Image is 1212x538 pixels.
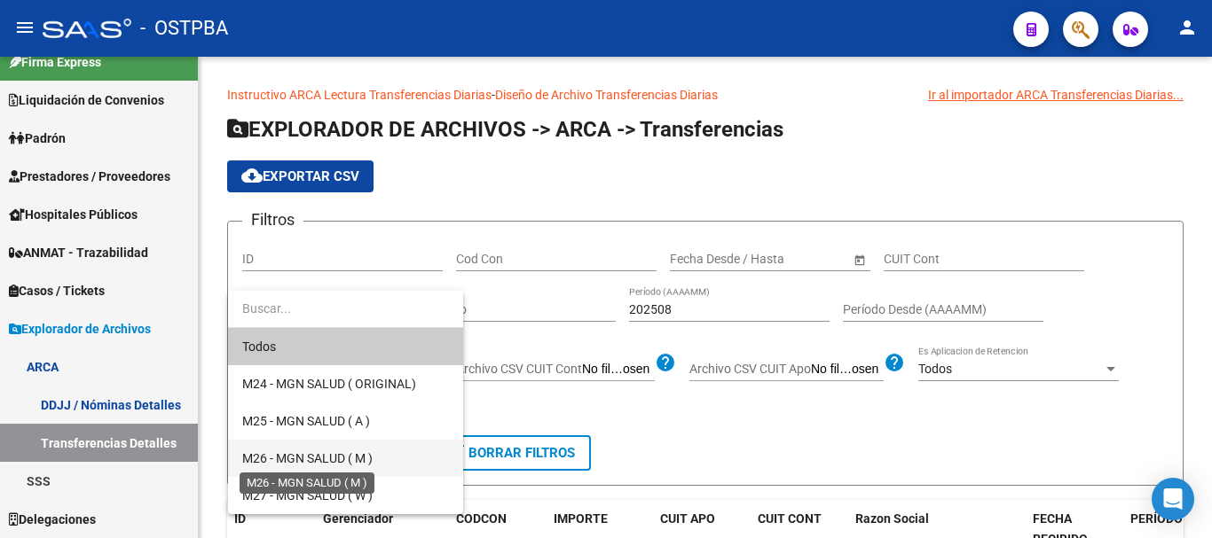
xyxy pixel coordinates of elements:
[1152,478,1194,520] div: Open Intercom Messenger
[228,290,463,327] input: dropdown search
[242,488,373,503] span: M27 - MGN SALUD ( W )
[242,451,373,465] span: M26 - MGN SALUD ( M )
[242,414,370,428] span: M25 - MGN SALUD ( A )
[242,377,416,391] span: M24 - MGN SALUD ( ORIGINAL)
[242,328,449,365] span: Todos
